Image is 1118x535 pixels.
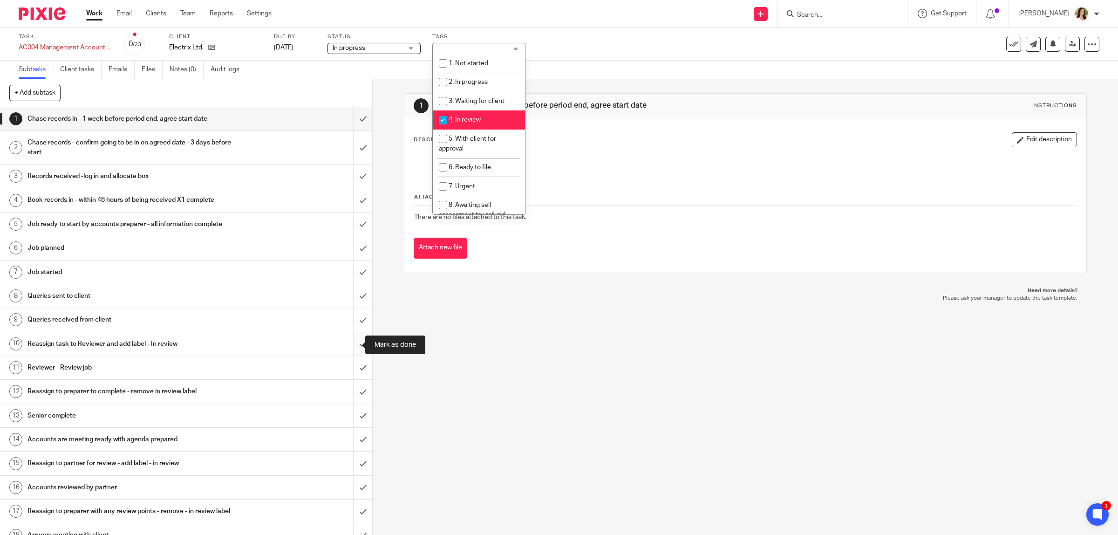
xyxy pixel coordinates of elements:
h1: Reassign to partner for review - add label - in review [27,456,239,470]
a: Settings [247,9,272,18]
div: 0 [129,39,141,49]
a: Client tasks [60,61,102,79]
div: 15 [9,457,22,470]
span: 5. With client for approval [439,136,496,152]
h1: Queries received from client [27,313,239,327]
div: 9 [9,313,22,326]
span: In progress [333,45,365,51]
button: Edit description [1012,132,1077,147]
div: 6 [9,241,22,254]
div: 12 [9,385,22,398]
a: Notes (0) [170,61,204,79]
h1: Records received -log in and allocate box [27,169,239,183]
div: 3 [9,170,22,183]
span: 8. Awaiting self assessment tax refund [439,202,505,218]
div: 8 [9,289,22,302]
small: /23 [133,42,141,47]
h1: Reassign to preparer to complete - remove in review label [27,384,239,398]
h1: Reviewer - Review job [27,361,239,375]
div: 13 [9,409,22,422]
h1: Job planned [27,241,239,255]
a: Subtasks [19,61,53,79]
span: 6. Ready to file [449,164,491,171]
a: Audit logs [211,61,246,79]
span: Attachments [414,194,459,199]
div: 1 [414,98,429,113]
div: 10 [9,337,22,350]
h1: Reassign to preparer with any review points - remove - in review label [27,504,239,518]
h1: Chase records in - 1 week before period end, agree start date [27,112,239,126]
a: Reports [210,9,233,18]
h1: Job started [27,265,239,279]
button: Attach new file [414,238,467,259]
label: Client [169,33,262,41]
h1: Queries sent to client [27,289,239,303]
h1: Senior complete [27,409,239,423]
span: There are no files attached to this task. [414,214,526,220]
label: Due by [274,33,316,41]
a: Clients [146,9,166,18]
div: 7 [9,266,22,279]
a: Email [116,9,132,18]
label: Task [19,33,112,41]
label: Tags [432,33,525,41]
button: + Add subtask [9,85,61,101]
input: Search [796,11,880,20]
div: 1 [9,112,22,125]
div: Instructions [1032,102,1077,110]
h1: Chase records - confirm going to be in on agreed date - 3 days before start [27,136,239,159]
a: Work [86,9,102,18]
div: 14 [9,433,22,446]
div: 4 [9,194,22,207]
div: 5 [9,218,22,231]
p: Need more details? [413,287,1078,295]
a: Team [180,9,196,18]
div: AC004 Management Accounts QTRLY [19,43,112,52]
label: Status [327,33,421,41]
p: Please ask your manager to update the task template. [413,295,1078,302]
span: 3. Waiting for client [449,98,504,104]
span: Get Support [931,10,967,17]
h1: Book records in - within 48 hours of being received X1 complete [27,193,239,207]
img: High%20Res%20Andrew%20Price%20Accountants_Poppy%20Jakes%20photography-1153.jpg [1074,7,1089,21]
p: [PERSON_NAME] [1018,9,1070,18]
span: 4. In review [449,117,481,123]
div: 17 [9,505,22,518]
span: [DATE] [274,44,293,51]
h1: Job ready to start by accounts preparer - all information complete [27,217,239,231]
p: Description [414,136,455,144]
h1: Accounts reviewed by partner [27,480,239,494]
a: Files [142,61,163,79]
h1: Chase records in - 1 week before period end, agree start date [433,101,765,110]
span: 1. Not started [449,60,488,67]
div: 2 [9,141,22,154]
a: Emails [109,61,135,79]
div: 1 [1102,501,1111,510]
img: Pixie [19,7,65,20]
div: 11 [9,361,22,374]
span: 2. In progress [449,79,488,85]
div: 16 [9,481,22,494]
span: 7. Urgent [449,183,475,190]
p: Electrix Ltd. [169,43,204,52]
h1: Reassign task to Reviewer and add label - In review [27,337,239,351]
h1: Accounts are meeting ready with agenda prepared [27,432,239,446]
